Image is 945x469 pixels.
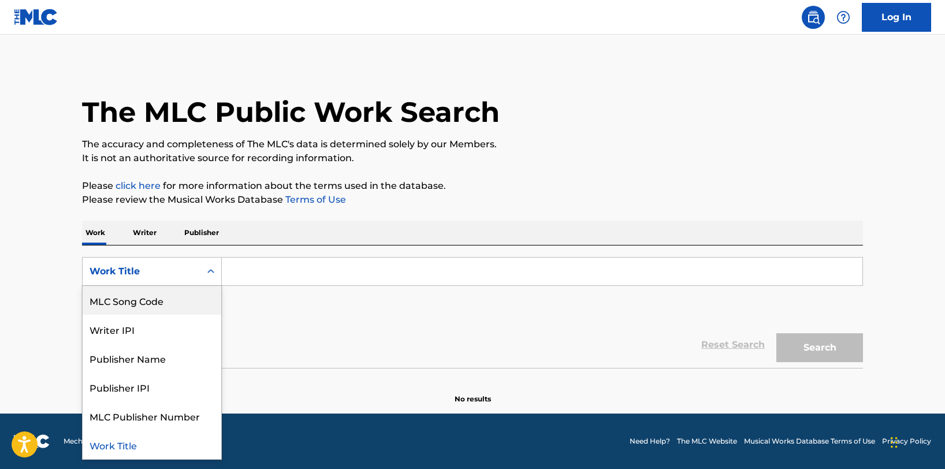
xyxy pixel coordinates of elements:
[891,425,898,460] div: Drag
[14,9,58,25] img: MLC Logo
[83,286,221,315] div: MLC Song Code
[83,401,221,430] div: MLC Publisher Number
[630,436,670,446] a: Need Help?
[83,315,221,344] div: Writer IPI
[82,179,863,193] p: Please for more information about the terms used in the database.
[90,265,194,278] div: Work Title
[677,436,737,446] a: The MLC Website
[82,257,863,368] form: Search Form
[862,3,931,32] a: Log In
[181,221,222,245] p: Publisher
[806,10,820,24] img: search
[82,193,863,207] p: Please review the Musical Works Database
[82,95,500,129] h1: The MLC Public Work Search
[83,430,221,459] div: Work Title
[14,434,50,448] img: logo
[802,6,825,29] a: Public Search
[744,436,875,446] a: Musical Works Database Terms of Use
[455,380,491,404] p: No results
[887,414,945,469] iframe: Chat Widget
[82,137,863,151] p: The accuracy and completeness of The MLC's data is determined solely by our Members.
[116,180,161,191] a: click here
[83,344,221,373] div: Publisher Name
[82,151,863,165] p: It is not an authoritative source for recording information.
[882,436,931,446] a: Privacy Policy
[283,194,346,205] a: Terms of Use
[82,221,109,245] p: Work
[832,6,855,29] div: Help
[836,10,850,24] img: help
[83,373,221,401] div: Publisher IPI
[64,436,198,446] span: Mechanical Licensing Collective © 2025
[129,221,160,245] p: Writer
